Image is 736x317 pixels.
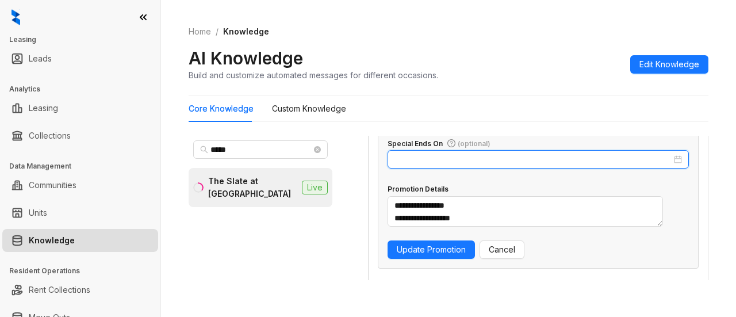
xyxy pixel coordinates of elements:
h3: Resident Operations [9,266,160,276]
a: Knowledge [29,229,75,252]
button: Update Promotion [388,240,475,259]
span: Live [302,181,328,194]
span: close-circle [314,146,321,153]
div: The Slate at [GEOGRAPHIC_DATA] [208,175,297,200]
div: Custom Knowledge [272,102,346,115]
a: Leads [29,47,52,70]
h2: AI Knowledge [189,47,303,69]
button: Edit Knowledge [630,55,708,74]
li: Leasing [2,97,158,120]
span: (optional) [458,139,490,148]
img: logo [11,9,20,25]
span: Update Promotion [397,243,466,256]
span: search [200,146,208,154]
span: Cancel [489,243,515,256]
div: Special Ends On [388,139,490,150]
button: Cancel [480,240,524,259]
h3: Data Management [9,161,160,171]
span: question-circle [447,139,455,147]
span: Knowledge [223,26,269,36]
a: Leasing [29,97,58,120]
h3: Analytics [9,84,160,94]
div: Core Knowledge [189,102,254,115]
a: Home [186,25,213,38]
li: / [216,25,218,38]
h3: Leasing [9,35,160,45]
li: Units [2,201,158,224]
li: Leads [2,47,158,70]
li: Rent Collections [2,278,158,301]
li: Knowledge [2,229,158,252]
div: Promotion Details [388,184,448,195]
a: Communities [29,174,76,197]
span: Edit Knowledge [639,58,699,71]
li: Communities [2,174,158,197]
div: Build and customize automated messages for different occasions. [189,69,438,81]
li: Collections [2,124,158,147]
a: Units [29,201,47,224]
a: Rent Collections [29,278,90,301]
a: Collections [29,124,71,147]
